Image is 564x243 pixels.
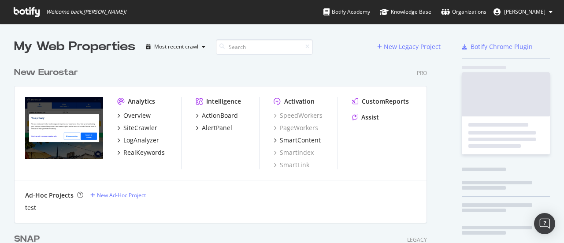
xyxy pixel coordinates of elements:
[441,7,486,16] div: Organizations
[534,213,555,234] div: Open Intercom Messenger
[352,97,409,106] a: CustomReports
[284,97,315,106] div: Activation
[471,42,533,51] div: Botify Chrome Plugin
[46,8,126,15] span: Welcome back, [PERSON_NAME] !
[123,123,157,132] div: SiteCrawler
[154,44,198,49] div: Most recent crawl
[25,203,36,212] a: test
[216,39,313,55] input: Search
[202,123,232,132] div: AlertPanel
[384,42,441,51] div: New Legacy Project
[323,7,370,16] div: Botify Academy
[280,136,321,145] div: SmartContent
[462,42,533,51] a: Botify Chrome Plugin
[274,161,309,169] a: SmartLink
[123,148,165,157] div: RealKeywords
[123,111,151,120] div: Overview
[377,43,441,50] a: New Legacy Project
[117,123,157,132] a: SiteCrawler
[206,97,241,106] div: Intelligence
[274,111,323,120] a: SpeedWorkers
[142,40,209,54] button: Most recent crawl
[97,191,146,199] div: New Ad-Hoc Project
[128,97,155,106] div: Analytics
[274,123,318,132] a: PageWorkers
[25,191,74,200] div: Ad-Hoc Projects
[25,97,103,160] img: www.eurostar.com
[117,148,165,157] a: RealKeywords
[202,111,238,120] div: ActionBoard
[274,136,321,145] a: SmartContent
[361,113,379,122] div: Assist
[352,113,379,122] a: Assist
[377,40,441,54] button: New Legacy Project
[90,191,146,199] a: New Ad-Hoc Project
[274,148,314,157] a: SmartIndex
[14,66,78,79] div: New Eurostar
[380,7,431,16] div: Knowledge Base
[14,38,135,56] div: My Web Properties
[117,136,159,145] a: LogAnalyzer
[123,136,159,145] div: LogAnalyzer
[362,97,409,106] div: CustomReports
[196,123,232,132] a: AlertPanel
[417,69,427,77] div: Pro
[196,111,238,120] a: ActionBoard
[14,66,82,79] a: New Eurostar
[504,8,545,15] span: Da Silva Eva
[117,111,151,120] a: Overview
[486,5,560,19] button: [PERSON_NAME]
